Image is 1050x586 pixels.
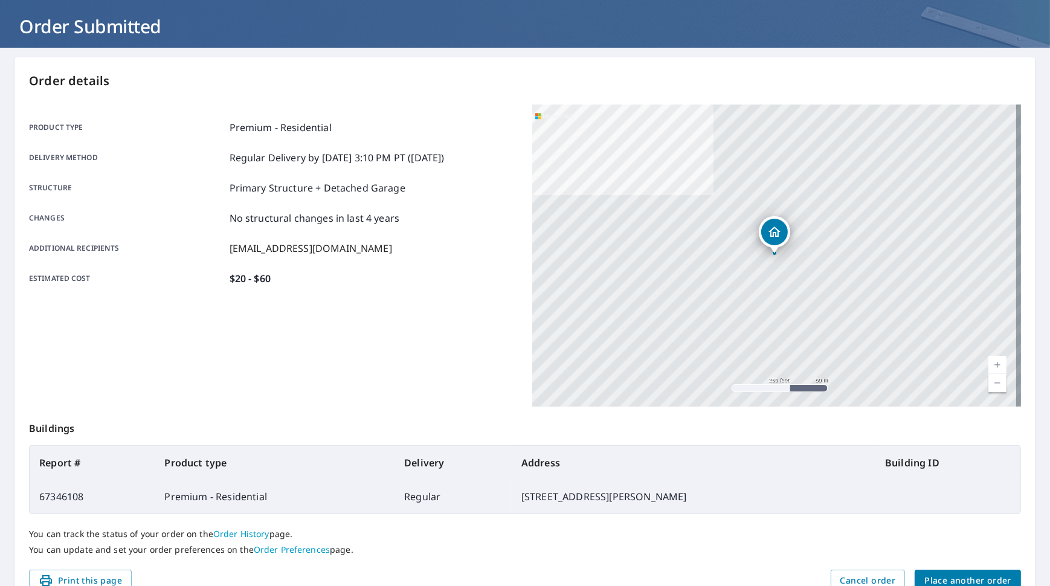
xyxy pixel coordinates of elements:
[14,14,1036,39] h1: Order Submitted
[29,120,225,135] p: Product type
[230,241,392,256] p: [EMAIL_ADDRESS][DOMAIN_NAME]
[395,446,512,480] th: Delivery
[29,181,225,195] p: Structure
[512,480,875,514] td: [STREET_ADDRESS][PERSON_NAME]
[29,407,1021,445] p: Buildings
[988,356,1007,374] a: Current Level 17, Zoom In
[230,120,332,135] p: Premium - Residential
[29,271,225,286] p: Estimated cost
[213,528,269,539] a: Order History
[230,150,445,165] p: Regular Delivery by [DATE] 3:10 PM PT ([DATE])
[29,150,225,165] p: Delivery method
[29,72,1021,90] p: Order details
[230,211,400,225] p: No structural changes in last 4 years
[395,480,512,514] td: Regular
[29,211,225,225] p: Changes
[30,480,155,514] td: 67346108
[512,446,875,480] th: Address
[875,446,1020,480] th: Building ID
[988,374,1007,392] a: Current Level 17, Zoom Out
[29,529,1021,539] p: You can track the status of your order on the page.
[254,544,330,555] a: Order Preferences
[155,480,395,514] td: Premium - Residential
[29,241,225,256] p: Additional recipients
[30,446,155,480] th: Report #
[29,544,1021,555] p: You can update and set your order preferences on the page.
[230,181,405,195] p: Primary Structure + Detached Garage
[230,271,271,286] p: $20 - $60
[155,446,395,480] th: Product type
[759,216,790,254] div: Dropped pin, building 1, Residential property, 14822 1st Ave NE Duvall, WA 98019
